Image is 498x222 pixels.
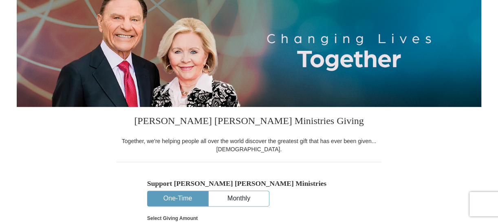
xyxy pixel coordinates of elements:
[148,191,208,206] button: One-Time
[117,137,381,153] div: Together, we're helping people all over the world discover the greatest gift that has ever been g...
[117,107,381,137] h3: [PERSON_NAME] [PERSON_NAME] Ministries Giving
[147,215,198,221] strong: Select Giving Amount
[209,191,269,206] button: Monthly
[147,179,351,188] h5: Support [PERSON_NAME] [PERSON_NAME] Ministries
